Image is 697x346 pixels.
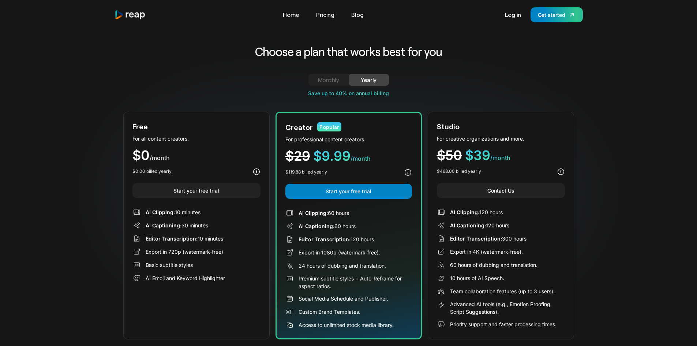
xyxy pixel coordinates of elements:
div: 10 minutes [146,235,223,242]
span: AI Clipping: [146,209,175,215]
a: Get started [531,7,583,22]
div: 60 hours [299,222,356,230]
span: Editor Transcription: [450,235,502,242]
span: /month [150,154,170,161]
div: $0.00 billed yearly [132,168,172,175]
div: 120 hours [450,208,503,216]
div: Social Media Schedule and Publisher. [299,295,388,302]
div: Export in 1080p (watermark-free). [299,249,380,256]
div: $0 [132,149,261,162]
div: Studio [437,121,460,132]
a: Blog [348,9,367,21]
div: Advanced AI tools (e.g., Emotion Proofing, Script Suggestions). [450,300,565,316]
div: For creative organizations and more. [437,135,565,142]
a: home [115,10,146,20]
div: Priority support and faster processing times. [450,320,557,328]
div: 24 hours of dubbing and translation. [299,262,386,269]
span: Editor Transcription: [299,236,351,242]
a: Contact Us [437,183,565,198]
div: Team collaboration features (up to 3 users). [450,287,555,295]
a: Start your free trial [285,184,412,199]
span: AI Captioning: [450,222,486,228]
div: 10 hours of AI Speech. [450,274,504,282]
h2: Choose a plan that works best for you [198,44,499,59]
div: Popular [317,122,341,131]
span: AI Clipping: [450,209,479,215]
div: 120 hours [450,222,509,229]
div: AI Emoji and Keyword Highlighter [146,274,225,282]
span: $29 [285,148,310,164]
div: 300 hours [450,235,527,242]
div: Custom Brand Templates. [299,308,360,316]
div: Creator [285,122,313,133]
span: /month [490,154,510,161]
div: For professional content creators. [285,135,412,143]
div: Access to unlimited stock media library. [299,321,394,329]
span: $9.99 [313,148,351,164]
a: Start your free trial [132,183,261,198]
span: AI Clipping: [299,210,328,216]
a: Log in [501,9,525,21]
div: 60 hours of dubbing and translation. [450,261,537,269]
div: Monthly [317,75,340,84]
span: Editor Transcription: [146,235,198,242]
div: Free [132,121,148,132]
div: 120 hours [299,235,374,243]
a: Home [279,9,303,21]
span: $39 [465,147,490,163]
div: 10 minutes [146,208,201,216]
div: For all content creators. [132,135,261,142]
div: 30 minutes [146,222,208,229]
div: Save up to 40% on annual billing [123,89,574,97]
span: AI Captioning: [146,222,181,228]
span: $50 [437,147,462,163]
div: $119.88 billed yearly [285,169,327,175]
div: Get started [538,11,565,19]
div: Yearly [357,75,380,84]
div: Export in 720p (watermark-free) [146,248,223,256]
span: /month [351,155,371,162]
div: $468.00 billed yearly [437,168,481,175]
div: Premium subtitle styles + Auto-Reframe for aspect ratios. [299,275,412,290]
span: AI Captioning: [299,223,334,229]
div: Export in 4K (watermark-free). [450,248,523,256]
div: Basic subtitle styles [146,261,193,269]
div: 60 hours [299,209,349,217]
a: Pricing [312,9,338,21]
